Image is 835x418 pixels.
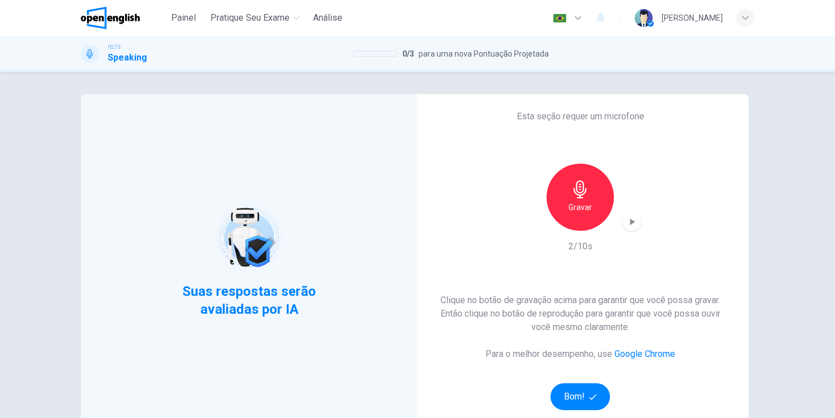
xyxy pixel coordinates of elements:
h1: Speaking [108,51,147,64]
h6: Clique no botão de gravação acima para garantir que você possa gravar. Então clique no botão de r... [430,294,731,334]
img: Profile picture [635,9,653,27]
button: Bom! [550,383,611,410]
h6: Esta seção requer um microfone [517,110,644,123]
button: Pratique seu exame [206,8,304,28]
span: IELTS [108,43,121,51]
span: Análise [313,11,342,25]
span: Pratique seu exame [210,11,290,25]
span: Suas respostas serão avaliadas por IA [181,282,318,318]
button: Painel [166,8,201,28]
button: Gravar [547,164,614,231]
img: robot icon [213,202,285,273]
a: OpenEnglish logo [81,7,166,29]
button: Análise [309,8,347,28]
h6: Gravar [568,201,592,214]
a: Google Chrome [614,349,675,359]
img: OpenEnglish logo [81,7,140,29]
span: para uma nova Pontuação Projetada [419,47,549,61]
div: [PERSON_NAME] [662,11,723,25]
span: Painel [171,11,196,25]
h6: 2/10s [568,240,593,253]
span: 0 / 3 [402,47,414,61]
h6: Para o melhor desempenho, use [485,347,675,361]
img: pt [553,14,567,22]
